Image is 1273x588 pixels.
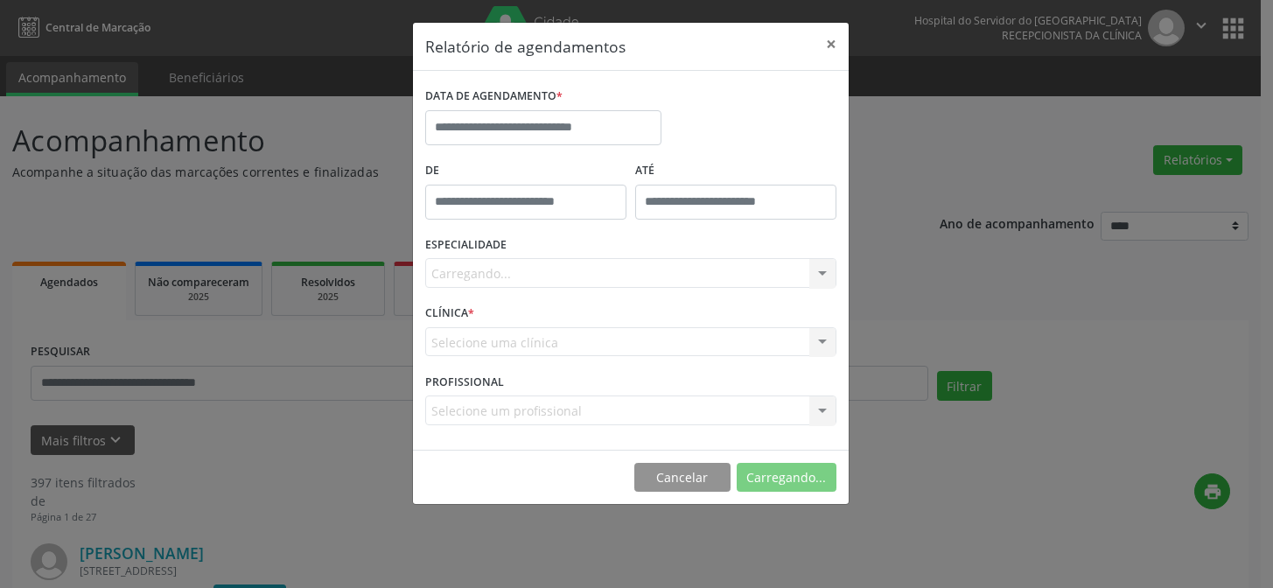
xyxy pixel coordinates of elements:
label: CLÍNICA [425,300,474,327]
label: ESPECIALIDADE [425,232,507,259]
label: DATA DE AGENDAMENTO [425,83,563,110]
label: ATÉ [635,157,836,185]
h5: Relatório de agendamentos [425,35,626,58]
button: Carregando... [737,463,836,493]
button: Close [814,23,849,66]
label: De [425,157,626,185]
button: Cancelar [634,463,731,493]
label: PROFISSIONAL [425,368,504,395]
